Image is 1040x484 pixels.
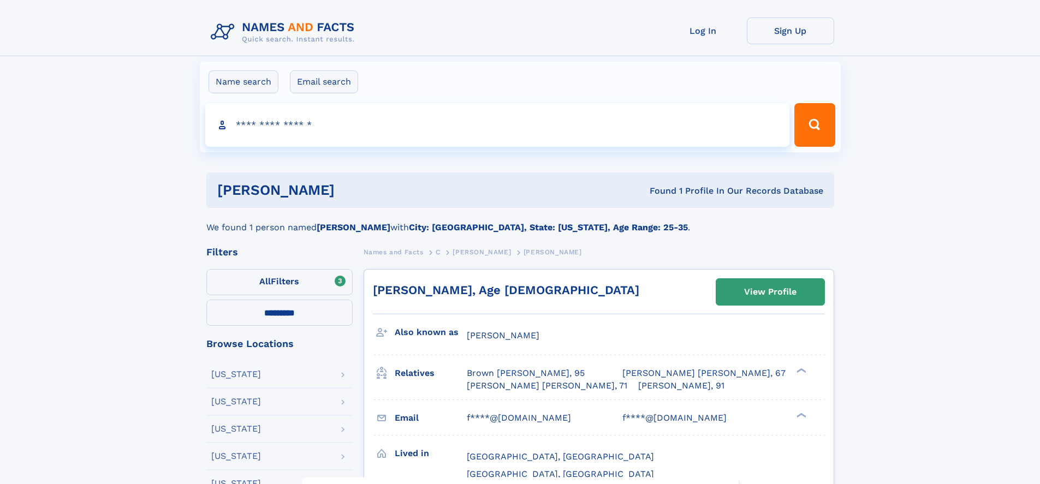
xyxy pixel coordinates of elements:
[211,452,261,461] div: [US_STATE]
[524,248,582,256] span: [PERSON_NAME]
[205,103,790,147] input: search input
[453,245,511,259] a: [PERSON_NAME]
[259,276,271,286] span: All
[206,17,364,47] img: Logo Names and Facts
[747,17,834,44] a: Sign Up
[206,208,834,234] div: We found 1 person named with .
[794,367,807,374] div: ❯
[453,248,511,256] span: [PERSON_NAME]
[638,380,724,392] a: [PERSON_NAME], 91
[436,248,441,256] span: C
[622,367,786,379] a: [PERSON_NAME] [PERSON_NAME], 67
[395,364,467,383] h3: Relatives
[794,411,807,419] div: ❯
[206,339,353,349] div: Browse Locations
[395,323,467,342] h3: Also known as
[467,367,585,379] a: Brown [PERSON_NAME], 95
[409,222,688,232] b: City: [GEOGRAPHIC_DATA], State: [US_STATE], Age Range: 25-35
[467,451,654,462] span: [GEOGRAPHIC_DATA], [GEOGRAPHIC_DATA]
[206,247,353,257] div: Filters
[317,222,390,232] b: [PERSON_NAME]
[467,330,539,340] span: [PERSON_NAME]
[716,279,824,305] a: View Profile
[211,370,261,379] div: [US_STATE]
[492,185,823,197] div: Found 1 Profile In Our Records Database
[211,425,261,433] div: [US_STATE]
[436,245,441,259] a: C
[209,70,278,93] label: Name search
[467,469,654,479] span: [GEOGRAPHIC_DATA], [GEOGRAPHIC_DATA]
[794,103,835,147] button: Search Button
[395,444,467,463] h3: Lived in
[395,409,467,427] h3: Email
[467,380,627,392] a: [PERSON_NAME] [PERSON_NAME], 71
[290,70,358,93] label: Email search
[744,279,797,304] div: View Profile
[373,283,639,297] a: [PERSON_NAME], Age [DEMOGRAPHIC_DATA]
[364,245,424,259] a: Names and Facts
[217,183,492,197] h1: [PERSON_NAME]
[211,397,261,406] div: [US_STATE]
[659,17,747,44] a: Log In
[206,269,353,295] label: Filters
